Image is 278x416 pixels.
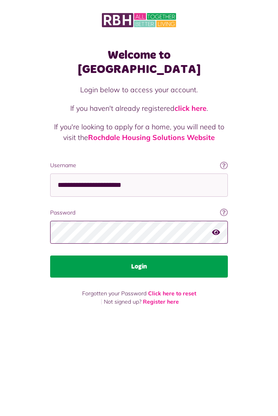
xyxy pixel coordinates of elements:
[50,84,228,95] p: Login below to access your account.
[50,256,228,278] button: Login
[50,121,228,143] p: If you're looking to apply for a home, you will need to visit the
[50,103,228,114] p: If you haven't already registered .
[88,133,215,142] a: Rochdale Housing Solutions Website
[50,48,228,76] h1: Welcome to [GEOGRAPHIC_DATA]
[102,12,176,28] img: MyRBH
[50,161,228,170] label: Username
[104,298,141,305] span: Not signed up?
[175,104,207,113] a: click here
[143,298,179,305] a: Register here
[50,209,228,217] label: Password
[82,290,147,297] span: Forgotten your Password
[148,290,196,297] a: Click here to reset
